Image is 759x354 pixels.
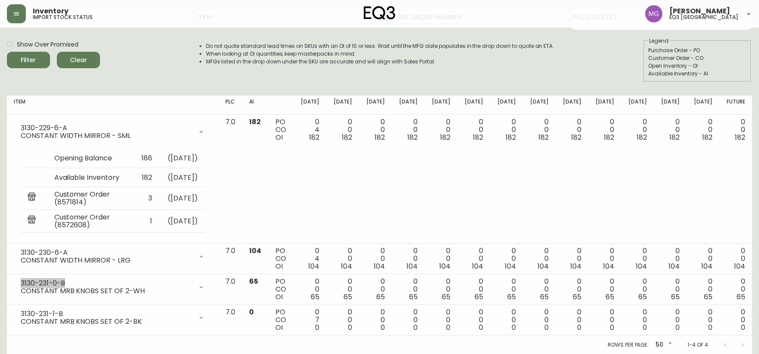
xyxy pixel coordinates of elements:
[219,115,243,244] td: 7.0
[17,40,78,49] span: Show Over Promised
[57,52,100,68] button: Clear
[693,118,712,141] div: 0 0
[275,132,283,142] span: OI
[206,58,554,66] li: MFGs listed in the drop down under the SKU are accurate and will align with Sales Portal.
[506,132,516,142] span: 182
[359,96,392,115] th: [DATE]
[118,44,143,52] input: Prix sans le $
[14,118,212,146] div: 3130-229-6-ACONSTANT WIDTH MIRROR - SML
[344,292,352,302] span: 65
[376,292,385,302] span: 65
[497,308,516,332] div: 0 0
[219,244,243,274] td: 7.0
[544,323,549,332] span: 0
[669,8,730,15] span: [PERSON_NAME]
[719,96,752,115] th: Future
[413,323,418,332] span: 0
[341,261,352,271] span: 104
[446,323,450,332] span: 0
[159,210,205,233] td: ( [DATE] )
[523,96,556,115] th: [DATE]
[595,247,614,270] div: 0 0
[366,308,385,332] div: 0 0
[628,247,647,270] div: 0 0
[595,278,614,301] div: 0 0
[219,305,243,335] td: 7.0
[14,308,212,327] div: 3130-231-1-BCONSTANT MRB KNOBS SET OF 2-BK
[442,292,450,302] span: 65
[28,215,36,226] img: retail_report.svg
[333,118,352,141] div: 0 0
[381,323,385,332] span: 0
[643,323,647,332] span: 0
[669,15,738,20] h5: eq3 [GEOGRAPHIC_DATA]
[118,56,143,63] input: Prix sans le $
[693,308,712,332] div: 0 0
[497,247,516,270] div: 0 0
[606,292,614,302] span: 65
[540,292,549,302] span: 65
[14,247,212,266] div: 3130-230-6-ACONSTANT WIDTH MIRROR - LRG
[726,308,745,332] div: 0 0
[309,132,319,142] span: 182
[497,278,516,301] div: 0 0
[18,32,77,63] textarea: MARBRE BLANC
[47,210,134,233] td: Customer Order (8572608)
[595,308,614,332] div: 0 0
[648,37,669,45] legend: Legend
[562,308,581,332] div: 0 0
[159,187,205,210] td: ( [DATE] )
[333,278,352,301] div: 0 0
[669,132,680,142] span: 182
[668,261,680,271] span: 104
[637,132,647,142] span: 182
[14,278,212,297] div: 3130-231-0-BCONSTANT MRB KNOBS SET OF 2-WH
[275,292,283,302] span: OI
[530,247,549,270] div: 0 0
[671,292,680,302] span: 65
[621,96,654,115] th: [DATE]
[604,132,614,142] span: 182
[571,132,581,142] span: 182
[300,308,319,332] div: 0 7
[300,247,319,270] div: 0 4
[661,308,680,332] div: 0 0
[704,292,712,302] span: 65
[570,261,581,271] span: 104
[366,118,385,141] div: 0 0
[425,96,457,115] th: [DATE]
[490,96,523,115] th: [DATE]
[399,118,418,141] div: 0 0
[562,247,581,270] div: 0 0
[33,8,69,15] span: Inventory
[431,118,450,141] div: 0 0
[392,96,425,115] th: [DATE]
[134,149,159,168] td: 186
[219,96,243,115] th: PLC
[406,261,418,271] span: 104
[497,118,516,141] div: 0 0
[249,307,254,317] span: 0
[159,149,205,168] td: ( [DATE] )
[399,278,418,301] div: 0 0
[708,323,712,332] span: 0
[734,261,745,271] span: 104
[464,278,483,301] div: 0 0
[654,96,687,115] th: [DATE]
[464,308,483,332] div: 0 0
[726,247,745,270] div: 0 0
[636,261,647,271] span: 104
[479,323,483,332] span: 0
[294,96,326,115] th: [DATE]
[366,278,385,301] div: 0 0
[399,247,418,270] div: 0 0
[315,323,319,332] span: 0
[7,96,219,115] th: Item
[464,118,483,141] div: 0 0
[661,247,680,270] div: 0 0
[206,50,554,58] li: When looking at OI quantities, keep masterpacks in mind.
[249,246,261,256] span: 104
[741,323,745,332] span: 0
[603,261,614,271] span: 104
[577,323,581,332] span: 0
